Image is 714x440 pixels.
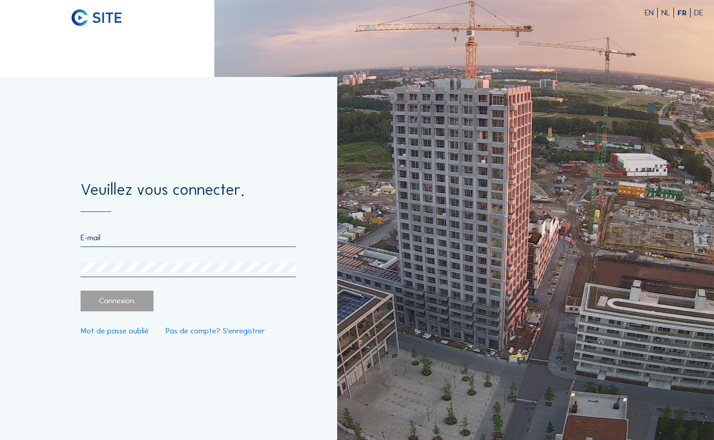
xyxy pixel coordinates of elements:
[661,9,674,17] div: NL
[645,9,658,17] div: EN
[81,182,296,211] div: Veuillez vous connecter.
[678,9,691,17] div: FR
[166,327,265,335] a: Pas de compte? S'enregistrer
[81,233,296,242] input: E-mail
[81,291,154,311] div: Connexion.
[81,327,149,335] a: Mot de passe oublié
[72,9,122,26] img: C-SITE logo
[694,9,703,17] div: DE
